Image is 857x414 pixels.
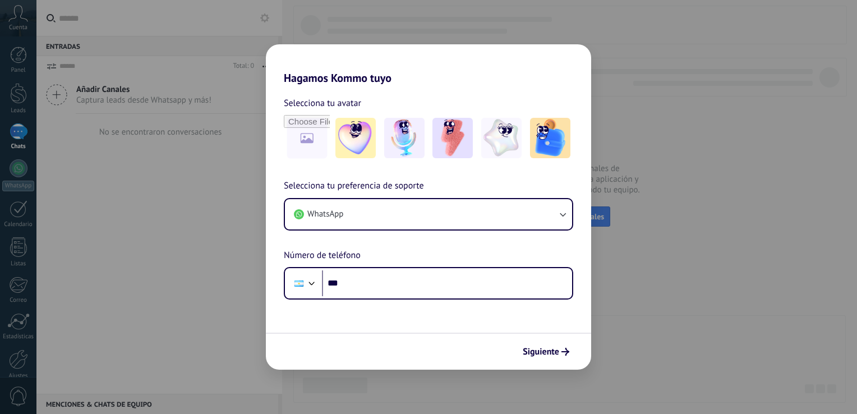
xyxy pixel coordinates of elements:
[530,118,570,158] img: -5.jpeg
[284,96,361,111] span: Selecciona tu avatar
[285,199,572,229] button: WhatsApp
[518,342,574,361] button: Siguiente
[288,272,310,295] div: Argentina: + 54
[384,118,425,158] img: -2.jpeg
[284,249,361,263] span: Número de teléfono
[523,348,559,356] span: Siguiente
[266,44,591,85] h2: Hagamos Kommo tuyo
[335,118,376,158] img: -1.jpeg
[307,209,343,220] span: WhatsApp
[432,118,473,158] img: -3.jpeg
[481,118,522,158] img: -4.jpeg
[284,179,424,194] span: Selecciona tu preferencia de soporte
